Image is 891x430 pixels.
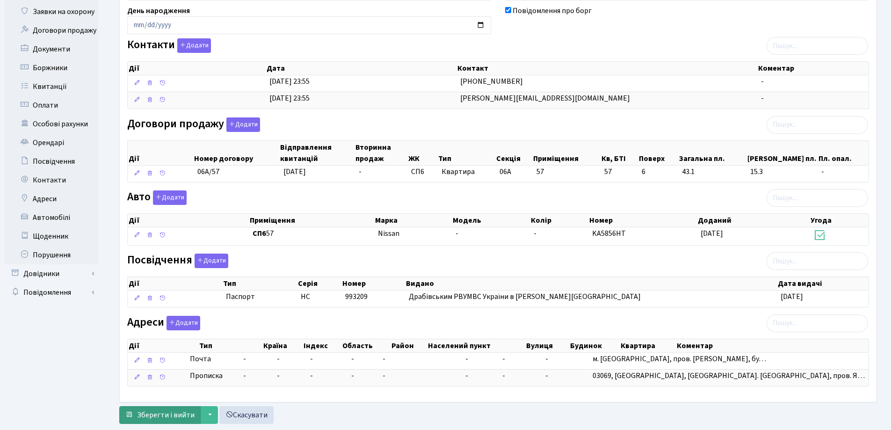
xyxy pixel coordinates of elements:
th: Індекс [303,339,341,352]
span: м. [GEOGRAPHIC_DATA], пров. [PERSON_NAME], бу… [593,354,766,364]
label: Адреси [127,316,200,330]
span: - [277,371,280,381]
span: - [277,354,280,364]
th: Марка [374,214,452,227]
span: СП6 [411,167,434,177]
th: Колір [530,214,588,227]
th: Вторинна продаж [355,141,407,165]
th: Видано [405,277,777,290]
span: 43.1 [682,167,743,177]
th: Угода [810,214,869,227]
label: Авто [127,190,187,205]
th: Коментар [757,62,869,75]
span: - [351,354,354,364]
th: Населений пункт [427,339,525,352]
span: - [502,354,505,364]
th: Тип [198,339,262,352]
span: - [502,371,505,381]
span: Квартира [442,167,492,177]
th: Коментар [676,339,869,352]
span: KA5856HT [592,228,626,239]
a: Додати [164,314,200,330]
th: Дії [128,339,198,352]
a: Додати [224,116,260,132]
span: - [383,371,385,381]
th: Країна [262,339,303,352]
span: Паспорт [226,292,294,302]
label: Договори продажу [127,117,260,132]
span: 993209 [345,292,368,302]
th: Секція [495,141,533,165]
span: [DATE] 23:55 [269,76,310,87]
input: Пошук... [767,314,868,332]
a: Орендарі [5,133,98,152]
input: Пошук... [767,189,868,207]
th: Поверх [638,141,678,165]
a: Щоденник [5,227,98,246]
span: - [383,354,385,364]
span: - [465,354,468,364]
span: - [545,371,548,381]
span: - [310,354,313,364]
input: Пошук... [767,116,868,134]
a: Порушення [5,246,98,264]
span: [DATE] 23:55 [269,93,310,103]
span: 06А/57 [197,167,219,177]
a: Автомобілі [5,208,98,227]
button: Авто [153,190,187,205]
a: Оплати [5,96,98,115]
span: [DATE] [701,228,723,239]
a: Контакти [5,171,98,189]
button: Контакти [177,38,211,53]
th: Дії [128,141,193,165]
a: Адреси [5,189,98,208]
span: Почта [190,354,211,364]
th: Пл. опал. [818,141,869,165]
th: Кв, БТІ [601,141,638,165]
span: Драбівським РВУМВС України в [PERSON_NAME][GEOGRAPHIC_DATA] [409,292,641,302]
input: Пошук... [767,37,868,55]
span: - [456,228,458,239]
th: Серія [297,277,341,290]
label: День народження [127,5,190,16]
a: Особові рахунки [5,115,98,133]
th: Область [341,339,391,352]
a: Додати [151,189,187,205]
th: Модель [452,214,529,227]
span: 57 [253,228,370,239]
th: Контакт [456,62,757,75]
span: - [545,354,548,364]
span: - [534,228,536,239]
span: - [351,371,354,381]
th: Дата видачі [777,277,869,290]
span: [PERSON_NAME][EMAIL_ADDRESS][DOMAIN_NAME] [460,93,630,103]
a: Додати [192,252,228,269]
span: - [761,93,764,103]
a: Документи [5,40,98,58]
input: Пошук... [767,252,868,270]
span: [PHONE_NUMBER] [460,76,523,87]
th: Квартира [620,339,675,352]
th: Дії [128,277,222,290]
span: - [761,76,764,87]
a: Повідомлення [5,283,98,302]
span: - [310,371,313,381]
th: Дії [128,214,249,227]
a: Скасувати [219,406,274,424]
span: [DATE] [283,167,306,177]
label: Контакти [127,38,211,53]
th: ЖК [407,141,438,165]
th: Приміщення [249,214,374,227]
span: [DATE] [781,292,803,302]
th: Номер [341,277,405,290]
th: Доданий [697,214,810,227]
label: Повідомлення про борг [513,5,592,16]
a: Квитанції [5,77,98,96]
a: Додати [175,37,211,53]
button: Зберегти і вийти [119,406,201,424]
button: Посвідчення [195,254,228,268]
th: Дії [128,62,266,75]
span: Nissan [378,228,399,239]
th: Тип [222,277,297,290]
span: НС [301,292,310,302]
